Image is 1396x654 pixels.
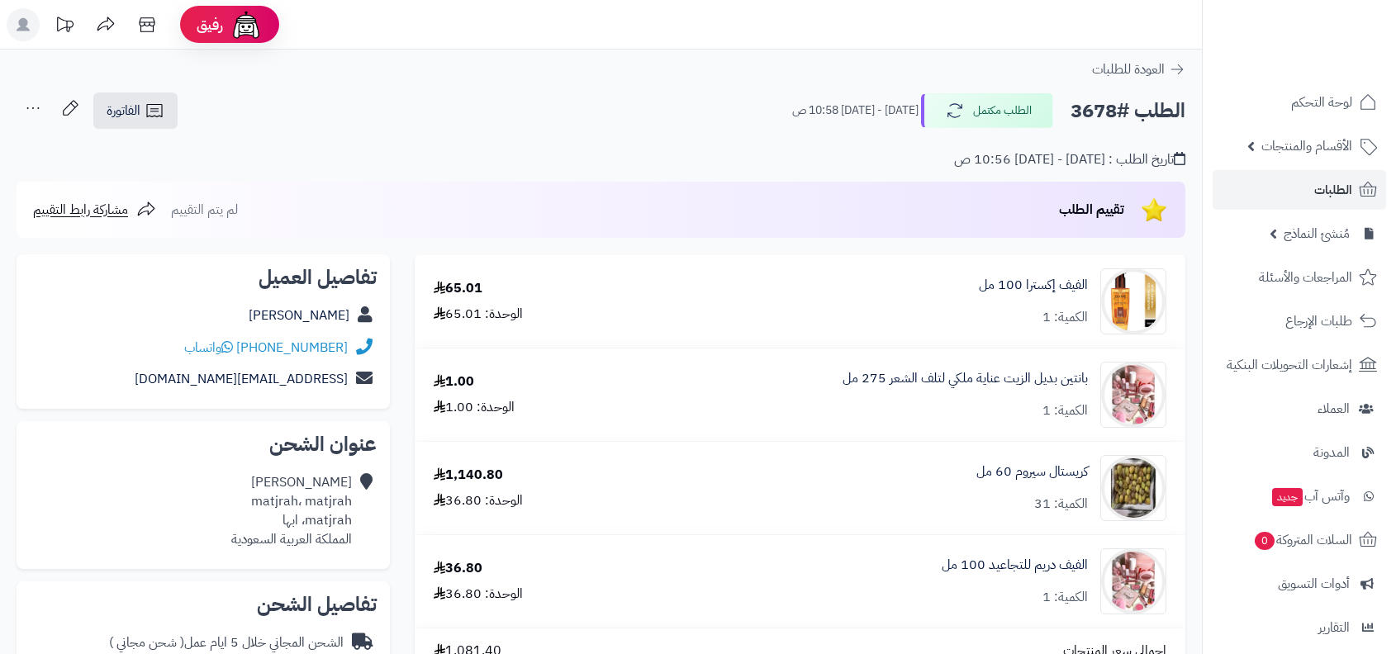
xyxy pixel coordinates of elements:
a: واتساب [184,338,233,358]
a: العودة للطلبات [1092,59,1185,79]
span: رفيق [197,15,223,35]
h2: الطلب #3678 [1071,94,1185,128]
a: أدوات التسويق [1213,564,1386,604]
span: التقارير [1318,616,1350,639]
img: 1754477474-1753458062-%D8%B1%D8%B7%D8%A8%20%D8%B4%D9%8A%D8%B4%D9%8A%20%D8%B9%D8%B6%D9%88%D9%8A%20... [1101,455,1166,521]
span: السلات المتروكة [1253,528,1352,552]
h2: عنوان الشحن [30,434,377,454]
h2: تفاصيل الشحن [30,595,377,614]
a: كريستال سيروم 60 مل [976,462,1088,481]
img: 1754475085-pink%20makeup%20_3-90x90.jpeg [1101,362,1166,428]
span: أدوات التسويق [1278,572,1350,595]
a: لوحة التحكم [1213,83,1386,122]
div: الكمية: 1 [1042,308,1088,327]
span: المدونة [1313,441,1350,464]
a: وآتس آبجديد [1213,476,1386,516]
span: الأقسام والمنتجات [1261,135,1352,158]
span: جديد [1272,488,1303,506]
span: طلبات الإرجاع [1285,310,1352,333]
div: 65.01 [434,279,482,298]
span: مُنشئ النماذج [1284,222,1350,245]
a: الفاتورة [93,92,178,129]
div: الوحدة: 1.00 [434,398,515,417]
div: تاريخ الطلب : [DATE] - [DATE] 10:56 ص [954,150,1185,169]
span: مشاركة رابط التقييم [33,200,128,220]
a: [PHONE_NUMBER] [236,338,348,358]
span: لوحة التحكم [1291,91,1352,114]
button: الطلب مكتمل [921,93,1053,128]
a: مشاركة رابط التقييم [33,200,156,220]
span: تقييم الطلب [1059,200,1124,220]
div: الوحدة: 36.80 [434,585,523,604]
a: المراجعات والأسئلة [1213,258,1386,297]
div: الكمية: 1 [1042,401,1088,420]
a: الفيف إكسترا 100 مل [979,276,1088,295]
div: الوحدة: 65.01 [434,305,523,324]
small: [DATE] - [DATE] 10:58 ص [792,102,919,119]
a: التقارير [1213,608,1386,647]
span: 0 [1255,532,1275,550]
img: 1754475011-pink-makeup-_3-90x90.jpeg [1101,548,1166,614]
a: الطلبات [1213,170,1386,210]
a: إشعارات التحويلات البنكية [1213,345,1386,385]
div: 1.00 [434,372,474,391]
a: [EMAIL_ADDRESS][DOMAIN_NAME] [135,369,348,389]
span: الطلبات [1314,178,1352,201]
span: لم يتم التقييم [171,200,238,220]
a: السلات المتروكة0 [1213,520,1386,560]
a: العملاء [1213,389,1386,429]
span: وآتس آب [1270,485,1350,508]
div: 1,140.80 [434,466,503,485]
div: الكمية: 31 [1034,495,1088,514]
a: [PERSON_NAME] [249,306,349,325]
img: logo-2.png [1284,45,1380,79]
a: المدونة [1213,433,1386,472]
span: المراجعات والأسئلة [1259,266,1352,289]
div: الشحن المجاني خلال 5 ايام عمل [109,633,344,652]
img: 299_68093efe60729_05544adc-90x90.jpg [1101,268,1166,334]
span: العودة للطلبات [1092,59,1165,79]
div: [PERSON_NAME] matjrah، matjrah matjrah، ابها المملكة العربية السعودية [231,473,352,548]
span: إشعارات التحويلات البنكية [1227,353,1352,377]
div: 36.80 [434,559,482,578]
span: الفاتورة [107,101,140,121]
a: تحديثات المنصة [44,8,85,45]
a: طلبات الإرجاع [1213,301,1386,341]
a: بانتين بديل الزيت عناية ملكي لتلف الشعر 275 مل [843,369,1088,388]
a: الفيف دريم للتجاعيد 100 مل [942,556,1088,575]
img: ai-face.png [230,8,263,41]
h2: تفاصيل العميل [30,268,377,287]
span: العملاء [1318,397,1350,420]
span: ( شحن مجاني ) [109,633,184,652]
div: الوحدة: 36.80 [434,491,523,510]
div: الكمية: 1 [1042,588,1088,607]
